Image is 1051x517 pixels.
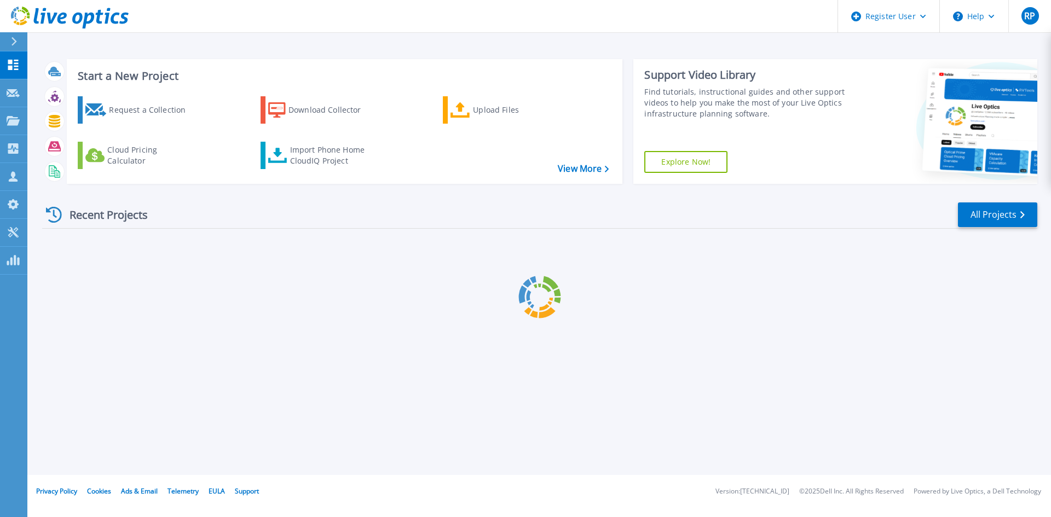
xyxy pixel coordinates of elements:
a: Telemetry [168,486,199,496]
a: Explore Now! [644,151,727,173]
div: Download Collector [288,99,376,121]
li: Powered by Live Optics, a Dell Technology [914,488,1041,495]
div: Upload Files [473,99,561,121]
li: © 2025 Dell Inc. All Rights Reserved [799,488,904,495]
div: Support Video Library [644,68,850,82]
div: Find tutorials, instructional guides and other support videos to help you make the most of your L... [644,86,850,119]
h3: Start a New Project [78,70,609,82]
a: Upload Files [443,96,565,124]
a: Cookies [87,486,111,496]
a: Request a Collection [78,96,200,124]
div: Request a Collection [109,99,197,121]
li: Version: [TECHNICAL_ID] [715,488,789,495]
span: RP [1024,11,1035,20]
div: Import Phone Home CloudIQ Project [290,144,376,166]
a: View More [558,164,609,174]
a: Cloud Pricing Calculator [78,142,200,169]
a: All Projects [958,202,1037,227]
div: Cloud Pricing Calculator [107,144,195,166]
a: EULA [209,486,225,496]
a: Download Collector [261,96,383,124]
a: Support [235,486,259,496]
div: Recent Projects [42,201,163,228]
a: Privacy Policy [36,486,77,496]
a: Ads & Email [121,486,158,496]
